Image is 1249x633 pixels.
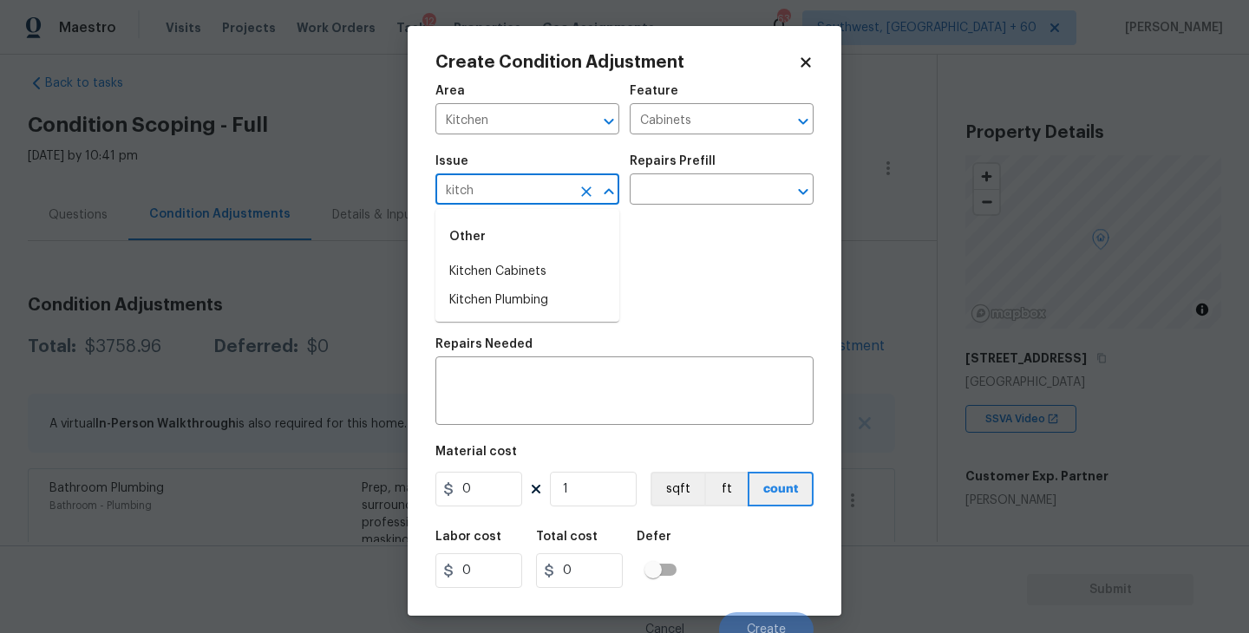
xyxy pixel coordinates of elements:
button: count [748,472,814,506]
h5: Defer [637,531,671,543]
div: Other [435,216,619,258]
button: sqft [651,472,704,506]
button: Open [791,179,815,204]
h5: Repairs Prefill [630,155,716,167]
h5: Total cost [536,531,598,543]
h5: Area [435,85,465,97]
button: Open [597,109,621,134]
h5: Issue [435,155,468,167]
h2: Create Condition Adjustment [435,54,798,71]
h5: Labor cost [435,531,501,543]
h5: Feature [630,85,678,97]
h5: Repairs Needed [435,338,533,350]
h5: Material cost [435,446,517,458]
li: Kitchen Cabinets [435,258,619,286]
button: Close [597,179,621,204]
button: Open [791,109,815,134]
li: Kitchen Plumbing [435,286,619,315]
button: ft [704,472,748,506]
button: Clear [574,179,598,204]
